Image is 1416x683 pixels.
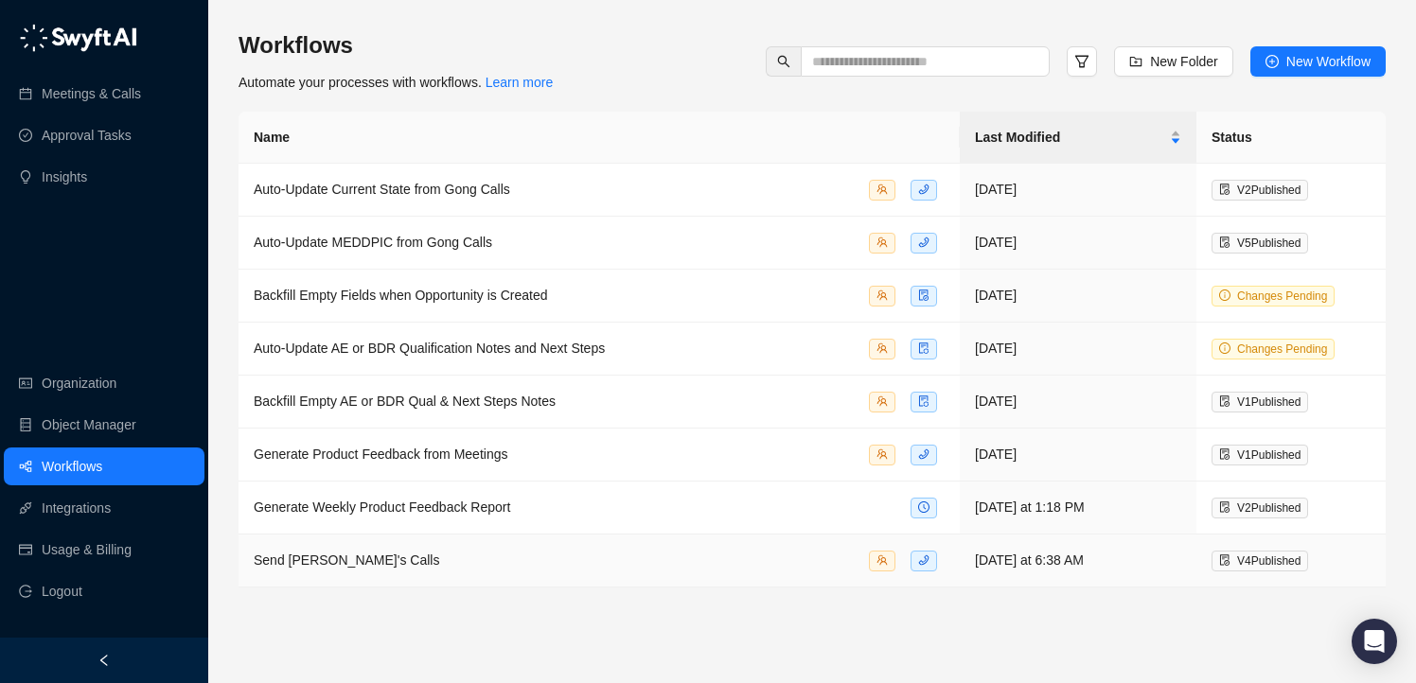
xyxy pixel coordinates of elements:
[876,184,888,195] span: team
[918,448,929,460] span: phone
[42,447,102,485] a: Workflows
[1219,184,1230,195] span: file-done
[42,364,116,402] a: Organization
[1219,289,1230,301] span: info-circle
[876,448,888,460] span: team
[254,447,507,462] span: Generate Product Feedback from Meetings
[960,164,1196,217] td: [DATE]
[1219,448,1230,460] span: file-done
[876,342,888,354] span: team
[918,184,929,195] span: phone
[254,394,556,409] span: Backfill Empty AE or BDR Qual & Next Steps Notes
[1266,55,1279,68] span: plus-circle
[239,30,553,61] h3: Workflows
[777,55,790,68] span: search
[42,158,87,196] a: Insights
[19,585,32,598] span: logout
[960,376,1196,429] td: [DATE]
[486,75,554,90] a: Learn more
[918,342,929,354] span: file-sync
[876,236,888,248] span: team
[876,289,888,301] span: team
[254,182,510,197] span: Auto-Update Current State from Gong Calls
[254,552,439,568] span: Send [PERSON_NAME]'s Calls
[254,341,605,356] span: Auto-Update AE or BDR Qualification Notes and Next Steps
[1237,184,1301,197] span: V 2 Published
[239,75,553,90] span: Automate your processes with workflows.
[960,323,1196,376] td: [DATE]
[1286,51,1371,72] span: New Workflow
[254,288,547,303] span: Backfill Empty Fields when Opportunity is Created
[918,289,929,301] span: file-done
[1150,51,1218,72] span: New Folder
[1129,55,1142,68] span: folder-add
[1237,395,1301,409] span: V 1 Published
[42,116,132,154] a: Approval Tasks
[1196,112,1386,164] th: Status
[960,482,1196,534] td: [DATE] at 1:18 PM
[97,654,111,667] span: left
[42,406,136,444] a: Object Manager
[1114,46,1233,77] button: New Folder
[960,429,1196,482] td: [DATE]
[1219,236,1230,248] span: file-done
[1219,554,1230,566] span: file-done
[239,112,960,164] th: Name
[960,217,1196,270] td: [DATE]
[876,554,888,566] span: team
[1237,289,1327,303] span: Changes Pending
[1237,448,1301,462] span: V 1 Published
[1237,236,1301,250] span: V 5 Published
[960,270,1196,323] td: [DATE]
[1237,342,1327,356] span: Changes Pending
[918,501,929,513] span: clock-circle
[42,75,141,113] a: Meetings & Calls
[918,236,929,248] span: phone
[1219,342,1230,354] span: info-circle
[254,235,492,250] span: Auto-Update MEDDPIC from Gong Calls
[42,531,132,569] a: Usage & Billing
[1219,501,1230,513] span: file-done
[918,395,929,407] span: file-sync
[1250,46,1386,77] button: New Workflow
[876,395,888,407] span: team
[975,127,1166,148] span: Last Modified
[1237,554,1301,568] span: V 4 Published
[960,534,1196,587] td: [DATE] at 6:38 AM
[42,489,111,527] a: Integrations
[1237,501,1301,515] span: V 2 Published
[1352,619,1397,664] div: Open Intercom Messenger
[42,572,82,610] span: Logout
[1074,54,1089,69] span: filter
[1219,395,1230,407] span: file-done
[918,554,929,566] span: phone
[254,499,510,515] span: Generate Weekly Product Feedback Report
[19,24,137,52] img: logo-05li4sbe.png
